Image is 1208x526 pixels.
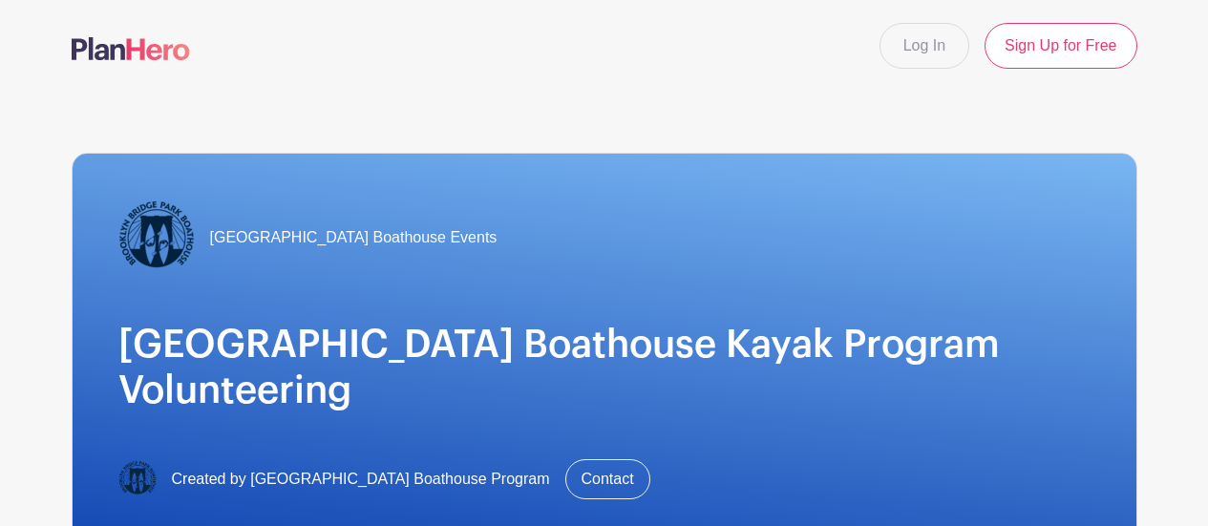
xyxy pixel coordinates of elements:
[985,23,1136,69] a: Sign Up for Free
[118,460,157,498] img: Logo-Title.png
[118,322,1091,413] h1: [GEOGRAPHIC_DATA] Boathouse Kayak Program Volunteering
[880,23,969,69] a: Log In
[172,468,550,491] span: Created by [GEOGRAPHIC_DATA] Boathouse Program
[210,226,498,249] span: [GEOGRAPHIC_DATA] Boathouse Events
[118,200,195,276] img: Logo-Title.png
[72,37,190,60] img: logo-507f7623f17ff9eddc593b1ce0a138ce2505c220e1c5a4e2b4648c50719b7d32.svg
[565,459,650,499] a: Contact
